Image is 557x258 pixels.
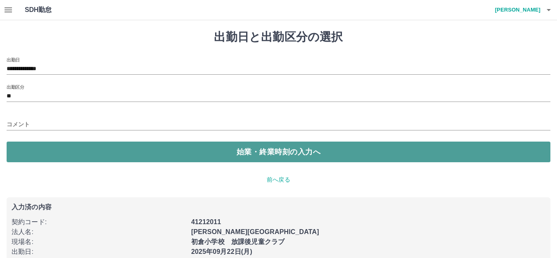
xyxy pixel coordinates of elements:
[12,217,186,227] p: 契約コード :
[191,248,252,255] b: 2025年09月22日(月)
[7,57,20,63] label: 出勤日
[12,247,186,257] p: 出勤日 :
[191,238,284,245] b: 初倉小学校 放課後児童クラブ
[7,142,550,162] button: 始業・終業時刻の入力へ
[7,30,550,44] h1: 出勤日と出勤区分の選択
[12,227,186,237] p: 法人名 :
[7,175,550,184] p: 前へ戻る
[7,84,24,90] label: 出勤区分
[191,228,319,235] b: [PERSON_NAME][GEOGRAPHIC_DATA]
[12,204,545,211] p: 入力済の内容
[12,237,186,247] p: 現場名 :
[191,218,221,225] b: 41212011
